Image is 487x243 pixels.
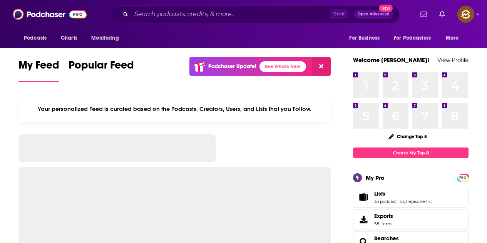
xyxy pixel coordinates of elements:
span: Logged in as hey85204 [457,6,474,23]
a: PRO [458,174,467,180]
span: Podcasts [24,33,47,44]
a: See What's New [259,61,306,72]
p: Podchaser Update! [208,63,256,70]
div: Your personalized Feed is curated based on the Podcasts, Creators, Users, and Lists that you Follow. [18,96,331,122]
span: 58 items [374,221,393,226]
span: Charts [61,33,77,44]
span: For Podcasters [394,33,431,44]
input: Search podcasts, credits, & more... [131,8,330,20]
span: Lists [374,190,385,197]
a: Exports [353,209,469,230]
a: Lists [356,192,371,203]
a: 33 podcast lists [374,199,405,204]
div: Search podcasts, credits, & more... [110,5,400,23]
span: Lists [353,187,469,208]
span: Monitoring [91,33,119,44]
a: Show notifications dropdown [436,8,448,21]
span: Exports [356,214,371,225]
span: Popular Feed [69,59,134,76]
a: 1 episode list [406,199,432,204]
span: For Business [349,33,380,44]
a: My Feed [18,59,59,82]
span: Exports [374,213,393,220]
button: open menu [18,31,57,45]
span: My Feed [18,59,59,76]
button: open menu [440,31,469,45]
span: Open Advanced [358,12,390,16]
a: Searches [374,235,399,242]
a: Charts [56,31,82,45]
button: Open AdvancedNew [354,10,393,19]
button: open menu [389,31,442,45]
a: Create My Top 8 [353,147,469,158]
span: PRO [458,175,467,181]
button: open menu [344,31,389,45]
div: My Pro [366,174,385,181]
a: Popular Feed [69,59,134,82]
a: View Profile [437,56,469,64]
img: Podchaser - Follow, Share and Rate Podcasts [13,7,87,22]
a: Lists [374,190,432,197]
a: Show notifications dropdown [417,8,430,21]
button: open menu [86,31,129,45]
span: More [446,33,459,44]
button: Show profile menu [457,6,474,23]
span: New [379,5,393,12]
button: Change Top 8 [384,132,432,141]
img: User Profile [457,6,474,23]
span: , [405,199,406,204]
a: Welcome [PERSON_NAME]! [353,56,429,64]
span: Ctrl K [330,9,348,19]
